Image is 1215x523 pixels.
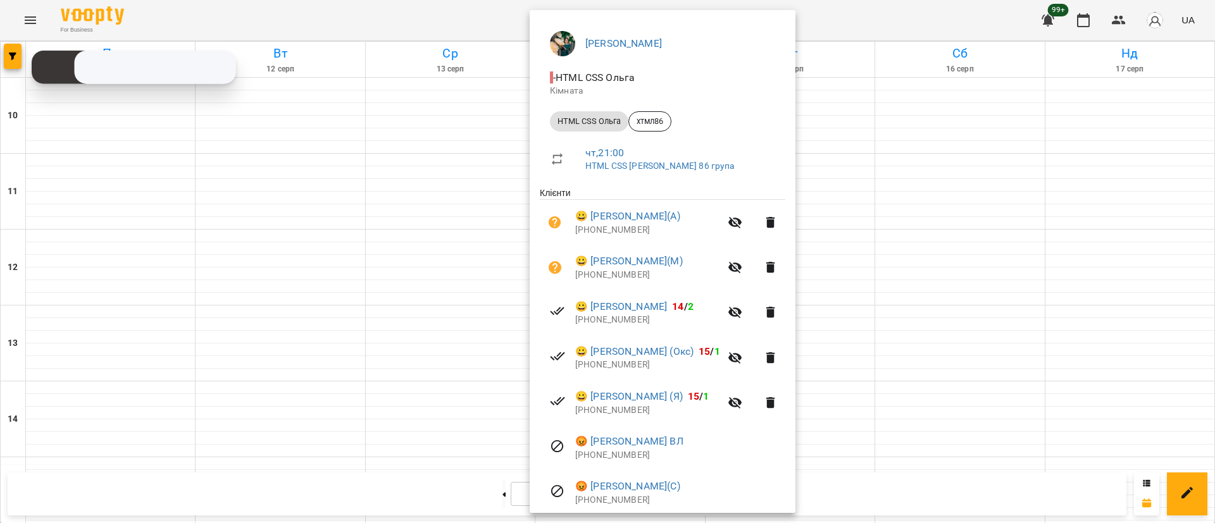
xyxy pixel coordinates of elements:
[575,209,680,224] a: 😀 [PERSON_NAME](А)
[628,111,671,132] div: хтмл86
[575,479,680,494] a: 😡 [PERSON_NAME](С)
[703,390,709,402] span: 1
[575,404,720,417] p: [PHONE_NUMBER]
[550,348,565,364] svg: Візит сплачено
[575,314,720,326] p: [PHONE_NUMBER]
[575,389,683,404] a: 😀 [PERSON_NAME] (Я)
[575,299,667,314] a: 😀 [PERSON_NAME]
[575,344,694,359] a: 😀 [PERSON_NAME] (Окс)
[688,390,709,402] b: /
[550,71,637,83] span: - HTML CSS Ольга
[550,304,565,319] svg: Візит сплачено
[575,434,683,449] a: 😡 [PERSON_NAME] ВЛ
[550,116,628,127] span: HTML CSS Ольга
[550,393,565,409] svg: Візит сплачено
[540,207,570,238] button: Візит ще не сплачено. Додати оплату?
[688,390,699,402] span: 15
[699,345,710,357] span: 15
[550,85,775,97] p: Кімната
[575,269,720,281] p: [PHONE_NUMBER]
[540,252,570,283] button: Візит ще не сплачено. Додати оплату?
[575,449,785,462] p: [PHONE_NUMBER]
[550,484,565,499] svg: Візит скасовано
[672,300,683,312] span: 14
[688,300,694,312] span: 2
[585,37,662,49] a: [PERSON_NAME]
[629,116,671,127] span: хтмл86
[699,345,720,357] b: /
[575,224,720,237] p: [PHONE_NUMBER]
[575,494,785,507] p: [PHONE_NUMBER]
[585,161,735,171] a: HTML CSS [PERSON_NAME] 86 група
[550,439,565,454] svg: Візит скасовано
[550,31,575,56] img: f2c70d977d5f3d854725443aa1abbf76.jpg
[575,254,683,269] a: 😀 [PERSON_NAME](М)
[672,300,694,312] b: /
[714,345,720,357] span: 1
[575,359,720,371] p: [PHONE_NUMBER]
[585,147,624,159] a: чт , 21:00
